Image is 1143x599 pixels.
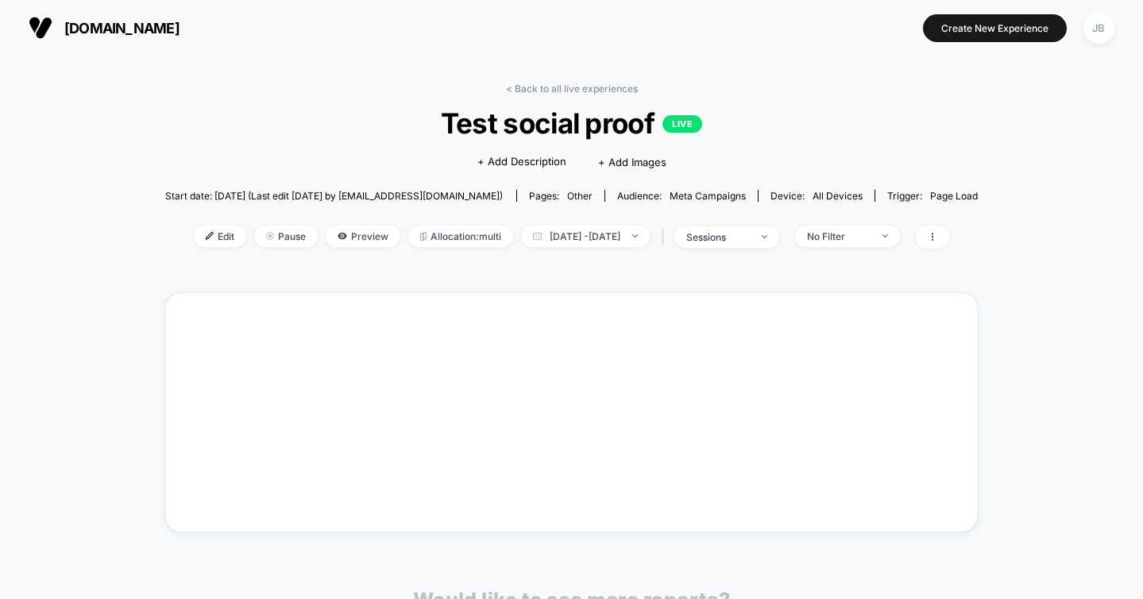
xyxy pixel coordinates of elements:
span: all devices [813,190,863,202]
div: sessions [686,231,750,243]
span: | [658,226,674,249]
button: [DOMAIN_NAME] [24,15,184,41]
img: Visually logo [29,16,52,40]
div: Pages: [529,190,593,202]
button: JB [1079,12,1119,44]
span: Allocation: multi [408,226,513,247]
div: No Filter [807,230,871,242]
span: + Add Description [477,154,566,170]
img: rebalance [420,232,427,241]
img: edit [206,232,214,240]
img: end [882,234,888,238]
div: Trigger: [887,190,978,202]
img: end [632,234,638,238]
img: end [762,235,767,238]
span: Page Load [930,190,978,202]
span: Test social proof [206,106,937,140]
div: Audience: [617,190,746,202]
span: Meta campaigns [670,190,746,202]
a: < Back to all live experiences [506,83,638,95]
button: Create New Experience [923,14,1067,42]
span: other [567,190,593,202]
span: Preview [326,226,400,247]
div: JB [1083,13,1114,44]
img: calendar [533,232,542,240]
span: Start date: [DATE] (Last edit [DATE] by [EMAIL_ADDRESS][DOMAIN_NAME]) [165,190,503,202]
span: [DOMAIN_NAME] [64,20,180,37]
img: end [266,232,274,240]
span: Pause [254,226,318,247]
p: LIVE [662,115,702,133]
span: + Add Images [598,156,666,168]
span: Device: [758,190,875,202]
span: Edit [194,226,246,247]
span: [DATE] - [DATE] [521,226,650,247]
